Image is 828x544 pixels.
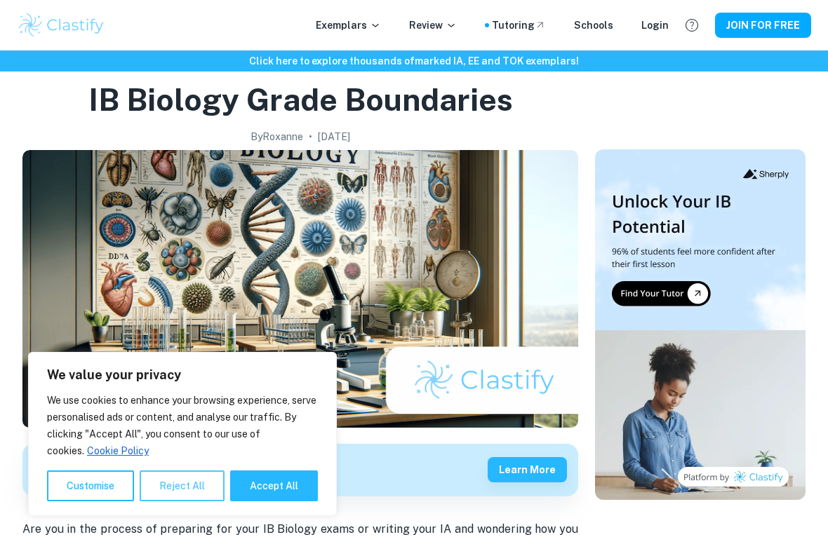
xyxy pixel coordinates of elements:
a: Tutoring [492,18,546,33]
button: JOIN FOR FREE [715,13,811,38]
img: Clastify logo [17,11,106,39]
a: Login [641,18,669,33]
h2: By Roxanne [251,129,303,144]
a: Schools [574,18,613,33]
img: IB Biology Grade Boundaries cover image [22,150,578,428]
h6: Click here to explore thousands of marked IA, EE and TOK exemplars ! [3,53,825,69]
button: Reject All [140,470,225,501]
p: We value your privacy [47,367,318,383]
p: We use cookies to enhance your browsing experience, serve personalised ads or content, and analys... [47,392,318,459]
button: Help and Feedback [680,13,704,37]
p: Review [409,18,457,33]
button: Accept All [230,470,318,501]
p: Exemplars [316,18,381,33]
p: • [309,129,312,144]
h1: IB Biology Grade Boundaries [88,79,513,121]
a: Get feedback on yourBiology IAMarked only by official IB examinersLearn more [22,444,578,496]
button: Learn more [488,457,567,482]
a: Cookie Policy [86,444,149,457]
div: We value your privacy [28,352,337,516]
button: Customise [47,470,134,501]
h2: [DATE] [318,129,350,144]
img: Thumbnail [595,149,806,500]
